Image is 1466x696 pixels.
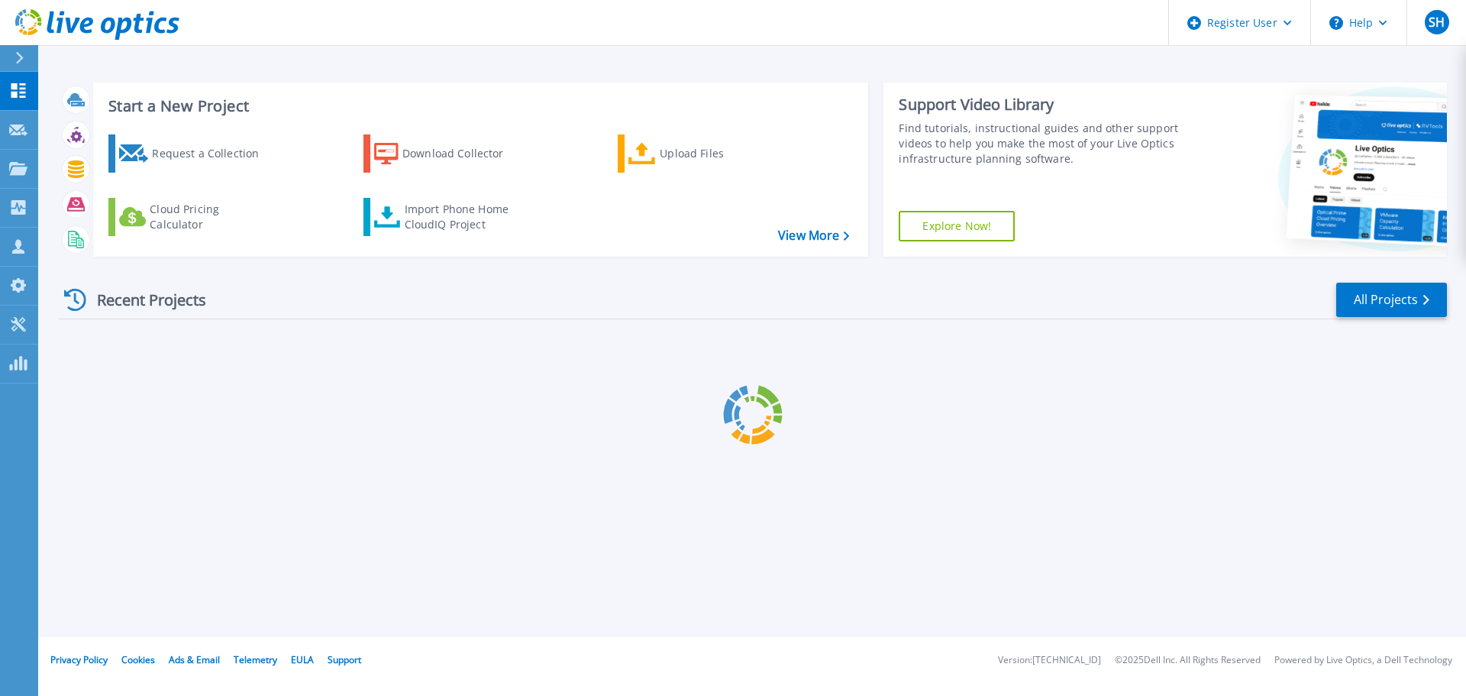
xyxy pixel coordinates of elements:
div: Upload Files [660,138,782,169]
a: Cookies [121,653,155,666]
a: Download Collector [363,134,534,173]
a: Privacy Policy [50,653,108,666]
a: Telemetry [234,653,277,666]
li: Version: [TECHNICAL_ID] [998,656,1101,665]
a: Cloud Pricing Calculator [108,198,279,236]
div: Cloud Pricing Calculator [150,202,272,232]
div: Find tutorials, instructional guides and other support videos to help you make the most of your L... [899,121,1186,167]
a: Upload Files [618,134,788,173]
div: Support Video Library [899,95,1186,115]
div: Download Collector [402,138,525,169]
div: Recent Projects [59,281,227,319]
span: SH [1429,16,1445,28]
a: Support [328,653,361,666]
li: Powered by Live Optics, a Dell Technology [1274,656,1452,665]
div: Request a Collection [152,138,274,169]
li: © 2025 Dell Inc. All Rights Reserved [1115,656,1261,665]
a: All Projects [1336,283,1447,317]
a: Explore Now! [899,211,1015,241]
a: Request a Collection [108,134,279,173]
a: Ads & Email [169,653,220,666]
h3: Start a New Project [108,98,849,115]
div: Import Phone Home CloudIQ Project [405,202,524,232]
a: EULA [291,653,314,666]
a: View More [778,228,849,243]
